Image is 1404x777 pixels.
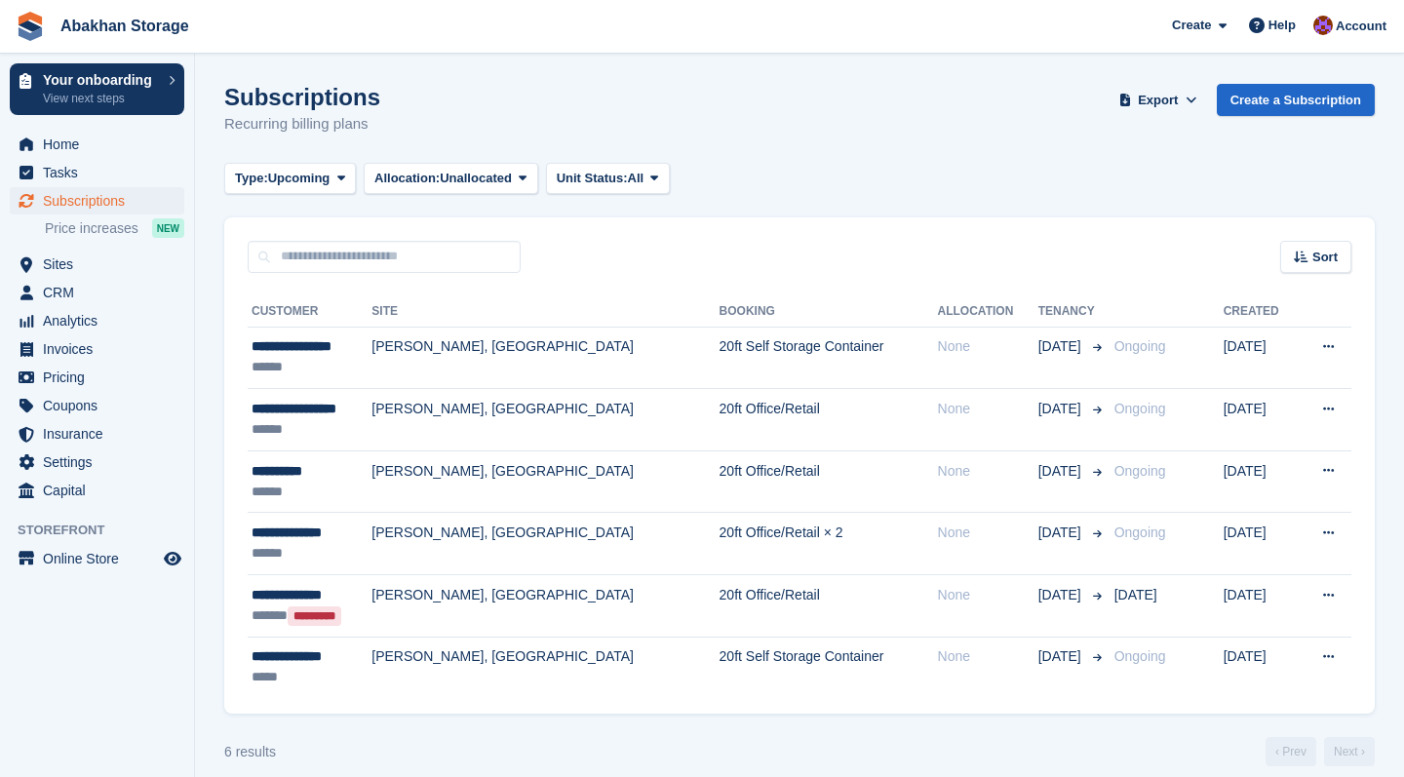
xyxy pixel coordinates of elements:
span: Ongoing [1114,463,1166,479]
span: Sort [1312,248,1338,267]
a: menu [10,307,184,334]
a: Your onboarding View next steps [10,63,184,115]
th: Booking [720,296,938,328]
th: Allocation [938,296,1038,328]
div: None [938,399,1038,419]
span: Unallocated [440,169,512,188]
span: Sites [43,251,160,278]
span: Type: [235,169,268,188]
td: [PERSON_NAME], [GEOGRAPHIC_DATA] [371,327,719,389]
td: [PERSON_NAME], [GEOGRAPHIC_DATA] [371,389,719,451]
p: View next steps [43,90,159,107]
nav: Page [1262,737,1379,766]
span: [DATE] [1038,646,1085,667]
a: menu [10,392,184,419]
a: menu [10,545,184,572]
span: Tasks [43,159,160,186]
a: Previous [1266,737,1316,766]
div: None [938,585,1038,605]
a: Next [1324,737,1375,766]
p: Recurring billing plans [224,113,380,136]
a: Abakhan Storage [53,10,197,42]
td: [PERSON_NAME], [GEOGRAPHIC_DATA] [371,575,719,638]
img: stora-icon-8386f47178a22dfd0bd8f6a31ec36ba5ce8667c1dd55bd0f319d3a0aa187defe.svg [16,12,45,41]
td: [PERSON_NAME], [GEOGRAPHIC_DATA] [371,513,719,575]
span: Unit Status: [557,169,628,188]
h1: Subscriptions [224,84,380,110]
span: Invoices [43,335,160,363]
th: Created [1224,296,1298,328]
span: Home [43,131,160,158]
a: Create a Subscription [1217,84,1375,116]
th: Customer [248,296,371,328]
div: NEW [152,218,184,238]
span: Coupons [43,392,160,419]
div: None [938,523,1038,543]
a: menu [10,279,184,306]
td: [PERSON_NAME], [GEOGRAPHIC_DATA] [371,450,719,513]
span: [DATE] [1038,399,1085,419]
span: Ongoing [1114,338,1166,354]
span: CRM [43,279,160,306]
a: menu [10,251,184,278]
img: William Abakhan [1313,16,1333,35]
span: Ongoing [1114,524,1166,540]
span: Ongoing [1114,401,1166,416]
button: Unit Status: All [546,163,670,195]
a: menu [10,335,184,363]
a: menu [10,131,184,158]
span: Subscriptions [43,187,160,214]
p: Your onboarding [43,73,159,87]
a: menu [10,448,184,476]
td: [DATE] [1224,389,1298,451]
td: [DATE] [1224,450,1298,513]
button: Type: Upcoming [224,163,356,195]
span: Analytics [43,307,160,334]
span: Account [1336,17,1386,36]
a: menu [10,159,184,186]
a: Price increases NEW [45,217,184,239]
td: 20ft Office/Retail [720,450,938,513]
span: [DATE] [1114,587,1157,602]
button: Allocation: Unallocated [364,163,538,195]
button: Export [1115,84,1201,116]
a: menu [10,187,184,214]
td: [DATE] [1224,513,1298,575]
td: [DATE] [1224,327,1298,389]
span: Settings [43,448,160,476]
span: Online Store [43,545,160,572]
span: Export [1138,91,1178,110]
td: 20ft Office/Retail × 2 [720,513,938,575]
span: Storefront [18,521,194,540]
td: 20ft Office/Retail [720,575,938,638]
td: [DATE] [1224,637,1298,698]
span: Create [1172,16,1211,35]
div: None [938,461,1038,482]
a: menu [10,364,184,391]
a: menu [10,477,184,504]
td: [PERSON_NAME], [GEOGRAPHIC_DATA] [371,637,719,698]
span: Allocation: [374,169,440,188]
div: None [938,646,1038,667]
span: Help [1268,16,1296,35]
td: 20ft Office/Retail [720,389,938,451]
th: Tenancy [1038,296,1107,328]
th: Site [371,296,719,328]
span: [DATE] [1038,585,1085,605]
span: [DATE] [1038,523,1085,543]
span: Ongoing [1114,648,1166,664]
span: All [628,169,644,188]
span: Pricing [43,364,160,391]
span: Price increases [45,219,138,238]
span: [DATE] [1038,336,1085,357]
span: Capital [43,477,160,504]
span: [DATE] [1038,461,1085,482]
span: Insurance [43,420,160,447]
div: None [938,336,1038,357]
td: 20ft Self Storage Container [720,327,938,389]
td: 20ft Self Storage Container [720,637,938,698]
span: Upcoming [268,169,331,188]
a: Preview store [161,547,184,570]
td: [DATE] [1224,575,1298,638]
a: menu [10,420,184,447]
